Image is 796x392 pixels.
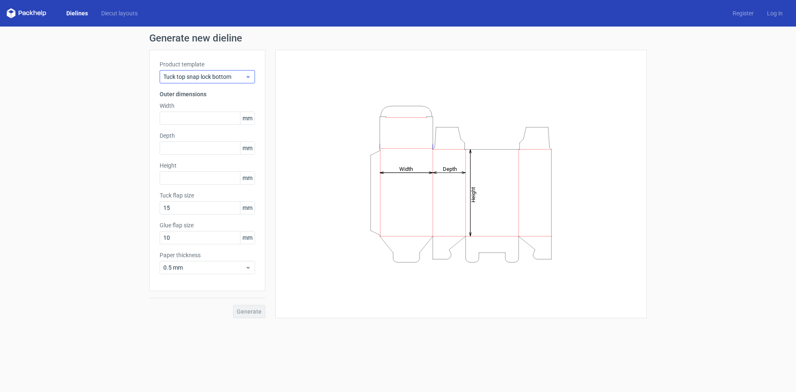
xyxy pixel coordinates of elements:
[240,112,255,124] span: mm
[399,166,413,172] tspan: Width
[726,9,760,17] a: Register
[160,251,255,259] label: Paper thickness
[163,263,245,272] span: 0.5 mm
[160,161,255,170] label: Height
[240,231,255,244] span: mm
[760,9,789,17] a: Log in
[160,221,255,229] label: Glue flap size
[95,9,144,17] a: Diecut layouts
[240,172,255,184] span: mm
[240,202,255,214] span: mm
[160,60,255,68] label: Product template
[149,33,647,43] h1: Generate new dieline
[160,191,255,200] label: Tuck flap size
[240,142,255,154] span: mm
[160,90,255,98] h3: Outer dimensions
[160,131,255,140] label: Depth
[443,166,457,172] tspan: Depth
[163,73,245,81] span: Tuck top snap lock bottom
[160,102,255,110] label: Width
[470,187,476,202] tspan: Height
[60,9,95,17] a: Dielines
